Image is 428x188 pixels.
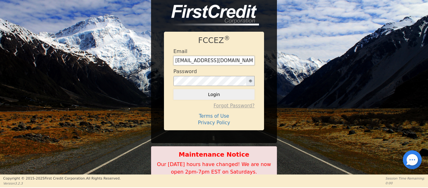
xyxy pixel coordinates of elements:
[86,176,121,180] span: All Rights Reserved.
[173,89,255,100] button: Login
[3,176,121,181] p: Copyright © 2015- 2025 First Credit Corporation.
[3,181,121,186] p: Version 3.2.3
[157,161,271,175] span: Our [DATE] hours have changed! We are now open 2pm-7pm EST on Saturdays.
[386,181,425,185] p: 0:00
[173,76,246,86] input: password
[224,35,230,41] sup: ®
[173,103,255,109] h4: Forgot Password?
[155,150,273,159] b: Maintenance Notice
[173,113,255,119] h4: Terms of Use
[173,48,187,54] h4: Email
[173,68,197,74] h4: Password
[173,36,255,45] h1: FCCEZ
[164,5,259,25] img: logo-CMu_cnol.png
[386,176,425,181] p: Session Time Remaining:
[173,120,255,126] h4: Privacy Policy
[173,56,255,65] input: Enter email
